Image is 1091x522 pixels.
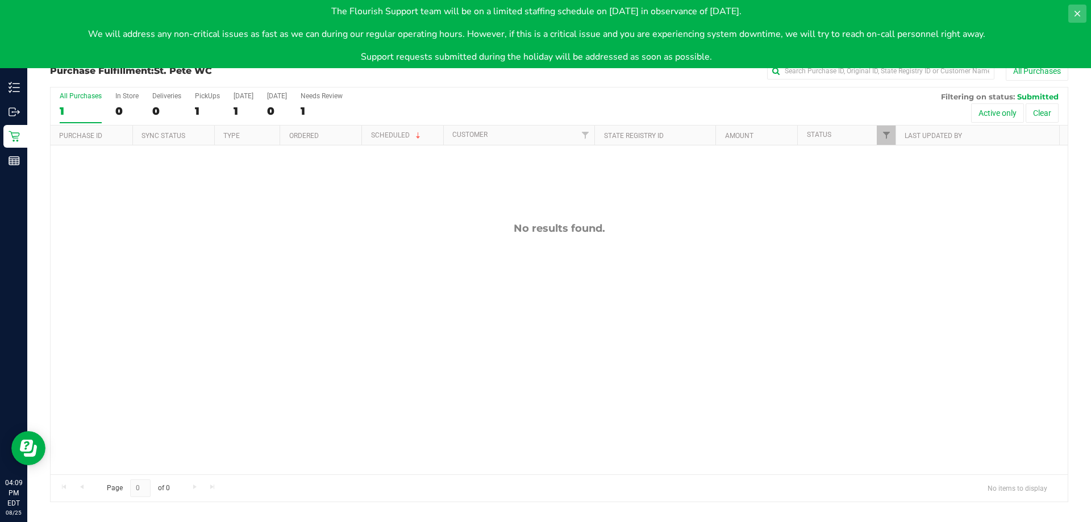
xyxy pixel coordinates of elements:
a: Scheduled [371,131,423,139]
span: Filtering on status: [941,92,1015,101]
div: Deliveries [152,92,181,100]
span: Submitted [1017,92,1059,101]
div: In Store [115,92,139,100]
input: Search Purchase ID, Original ID, State Registry ID or Customer Name... [767,62,994,80]
inline-svg: Retail [9,131,20,142]
a: Status [807,131,831,139]
button: All Purchases [1006,61,1068,81]
div: [DATE] [267,92,287,100]
div: 1 [301,105,343,118]
a: State Registry ID [604,132,664,140]
div: 1 [234,105,253,118]
p: 08/25 [5,508,22,517]
inline-svg: Outbound [9,106,20,118]
div: All Purchases [60,92,102,100]
p: Support requests submitted during the holiday will be addressed as soon as possible. [88,50,985,64]
div: Needs Review [301,92,343,100]
p: 04:09 PM EDT [5,478,22,508]
button: Active only [971,103,1024,123]
a: Last Updated By [905,132,962,140]
inline-svg: Inventory [9,82,20,93]
a: Customer [452,131,488,139]
div: PickUps [195,92,220,100]
a: Amount [725,132,753,140]
inline-svg: Reports [9,155,20,166]
a: Filter [576,126,594,145]
p: The Flourish Support team will be on a limited staffing schedule on [DATE] in observance of [DATE]. [88,5,985,18]
a: Ordered [289,132,319,140]
span: No items to display [978,479,1056,496]
a: Type [223,132,240,140]
div: 1 [195,105,220,118]
p: We will address any non-critical issues as fast as we can during our regular operating hours. How... [88,27,985,41]
iframe: Resource center [11,431,45,465]
span: St. Pete WC [154,65,212,76]
div: 0 [152,105,181,118]
div: 1 [60,105,102,118]
a: Sync Status [141,132,185,140]
div: No results found. [51,222,1068,235]
div: 0 [115,105,139,118]
a: Filter [877,126,896,145]
div: 0 [267,105,287,118]
span: Page of 0 [97,479,179,497]
h3: Purchase Fulfillment: [50,66,389,76]
div: [DATE] [234,92,253,100]
button: Clear [1026,103,1059,123]
a: Purchase ID [59,132,102,140]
